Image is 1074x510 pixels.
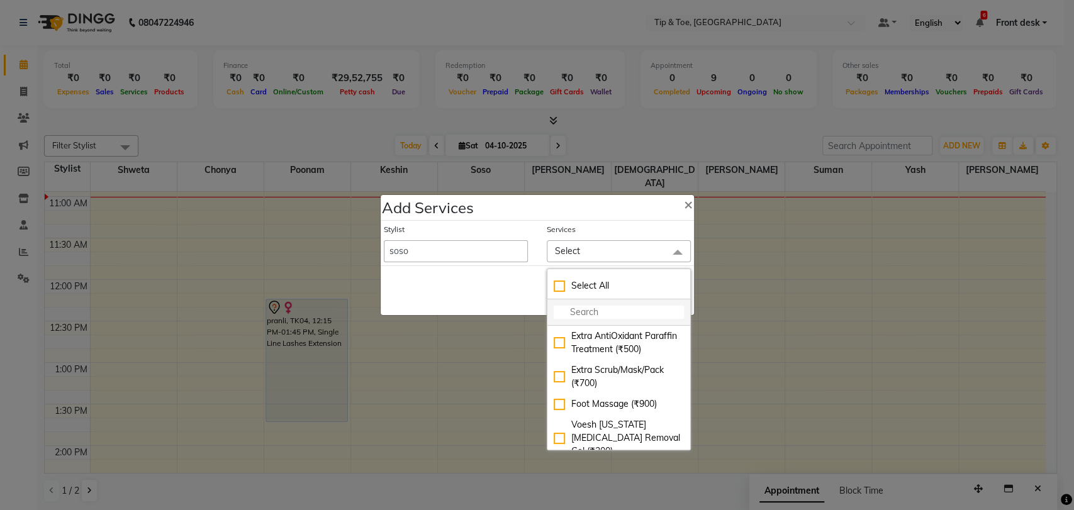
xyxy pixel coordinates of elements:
[674,186,703,221] button: Close
[384,224,405,235] label: Stylist
[547,224,576,235] label: Services
[684,194,693,213] span: ×
[554,279,684,292] div: Select All
[555,245,580,257] span: Select
[554,306,684,319] input: multiselect-search
[382,196,474,219] h4: Add Services
[554,418,684,458] div: Voesh [US_STATE] [MEDICAL_DATA] Removal Gel (₹200)
[554,363,684,390] div: Extra Scrub/Mask/Pack (₹700)
[554,330,684,356] div: Extra AntiOxidant Paraffin Treatment (₹500)
[554,397,684,411] div: Foot Massage (₹900)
